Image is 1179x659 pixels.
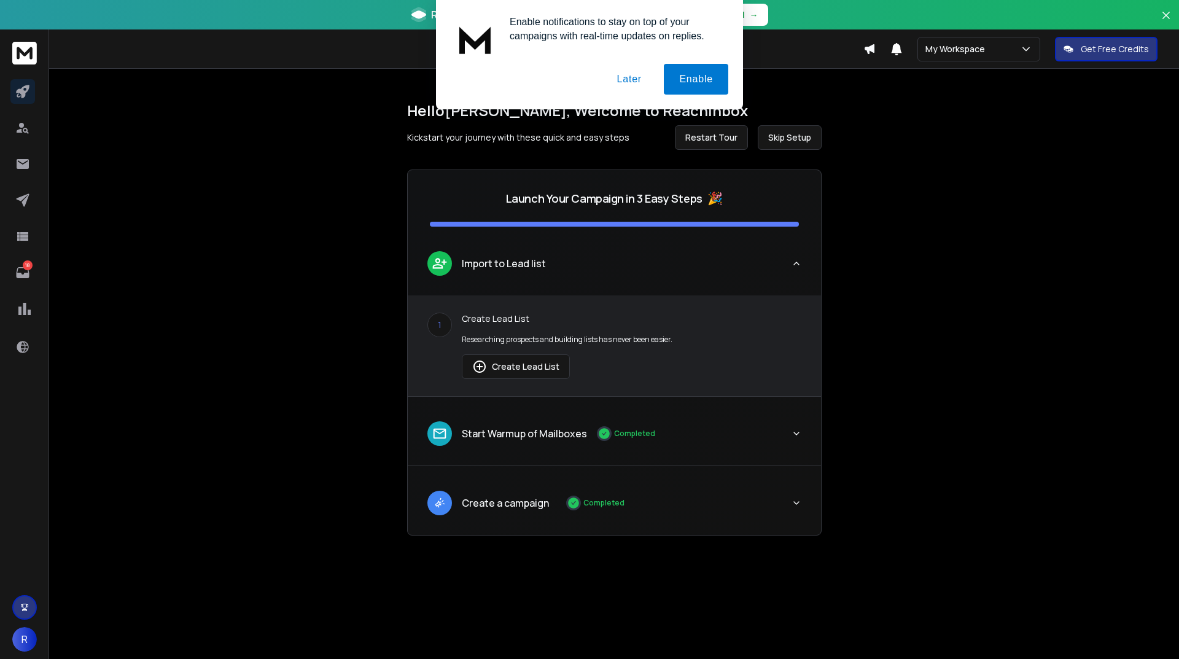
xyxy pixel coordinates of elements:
[12,627,37,652] button: R
[432,495,448,510] img: lead
[408,295,821,396] div: leadImport to Lead list
[583,498,625,508] p: Completed
[675,125,748,150] button: Restart Tour
[707,190,723,207] span: 🎉
[500,15,728,43] div: Enable notifications to stay on top of your campaigns with real-time updates on replies.
[407,101,822,120] h1: Hello [PERSON_NAME] , Welcome to ReachInbox
[432,426,448,442] img: lead
[432,255,448,271] img: lead
[462,313,801,325] p: Create Lead List
[408,481,821,535] button: leadCreate a campaignCompleted
[462,426,587,441] p: Start Warmup of Mailboxes
[601,64,656,95] button: Later
[408,411,821,466] button: leadStart Warmup of MailboxesCompleted
[506,190,702,207] p: Launch Your Campaign in 3 Easy Steps
[462,496,549,510] p: Create a campaign
[10,260,35,285] a: 18
[462,335,801,345] p: Researching prospects and building lists has never been easier.
[768,131,811,144] span: Skip Setup
[462,256,546,271] p: Import to Lead list
[427,313,452,337] div: 1
[758,125,822,150] button: Skip Setup
[451,15,500,64] img: notification icon
[472,359,487,374] img: lead
[407,131,629,144] p: Kickstart your journey with these quick and easy steps
[462,354,570,379] button: Create Lead List
[23,260,33,270] p: 18
[614,429,655,439] p: Completed
[408,241,821,295] button: leadImport to Lead list
[664,64,728,95] button: Enable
